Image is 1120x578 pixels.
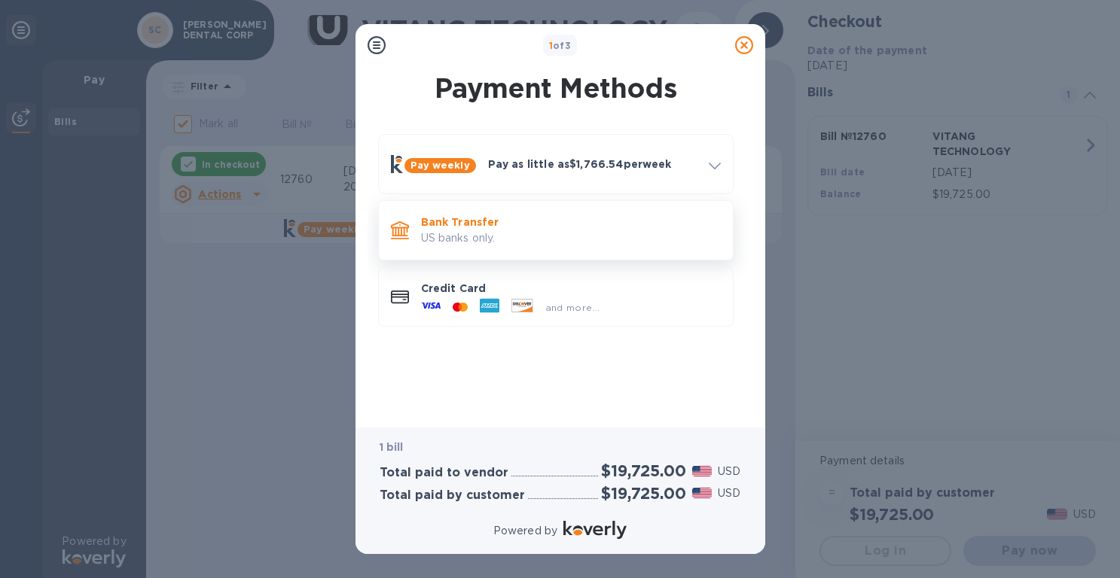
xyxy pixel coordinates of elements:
[692,488,713,498] img: USD
[601,484,685,503] h2: $19,725.00
[380,441,404,453] b: 1 bill
[549,40,553,51] span: 1
[421,214,721,230] p: Bank Transfer
[410,160,470,171] b: Pay weekly
[549,40,572,51] b: of 3
[545,302,600,313] span: and more...
[380,488,525,503] h3: Total paid by customer
[488,157,697,172] p: Pay as little as $1,766.54 per week
[563,521,627,539] img: Logo
[493,523,557,539] p: Powered by
[601,461,685,480] h2: $19,725.00
[421,281,721,296] p: Credit Card
[375,72,737,104] h1: Payment Methods
[692,466,713,476] img: USD
[718,464,740,479] p: USD
[421,230,721,246] p: US banks only.
[718,485,740,501] p: USD
[380,466,508,480] h3: Total paid to vendor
